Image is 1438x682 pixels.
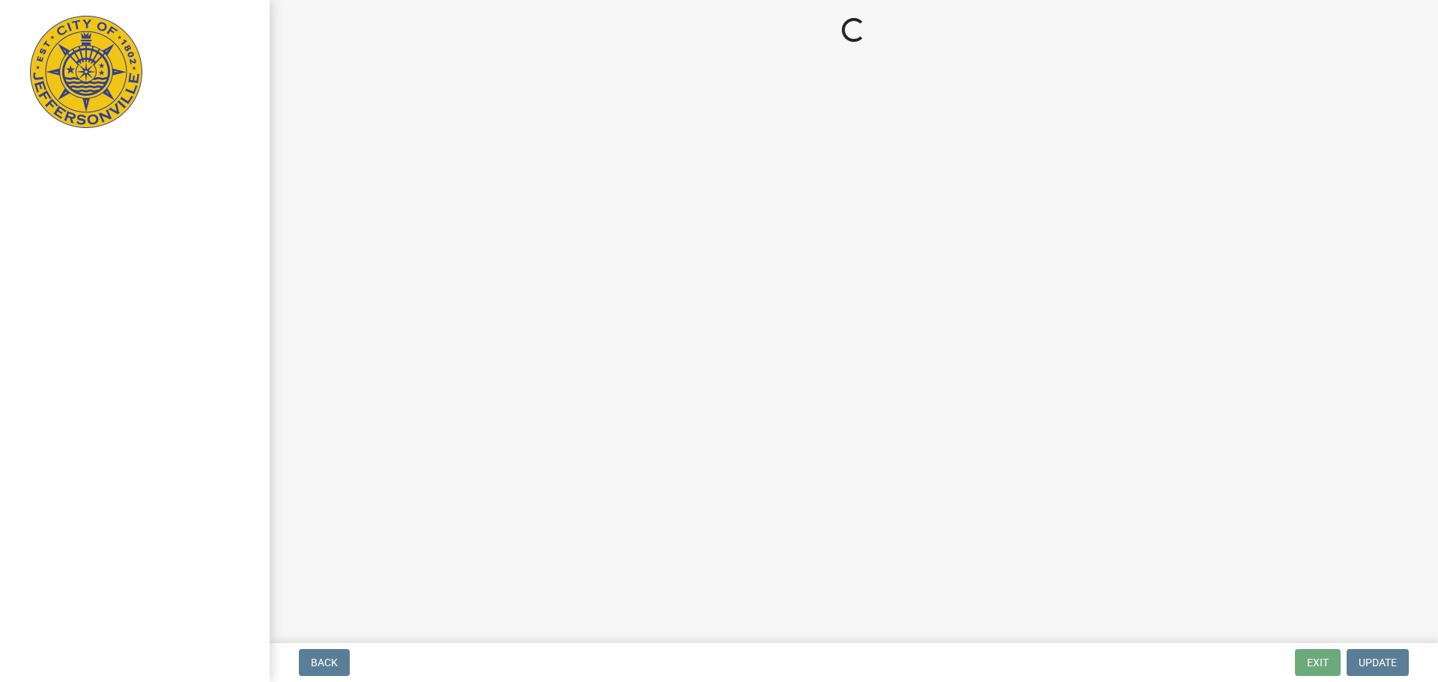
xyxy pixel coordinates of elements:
[1359,657,1397,669] span: Update
[1295,649,1341,676] button: Exit
[299,649,350,676] button: Back
[311,657,338,669] span: Back
[30,16,142,128] img: City of Jeffersonville, Indiana
[1347,649,1409,676] button: Update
